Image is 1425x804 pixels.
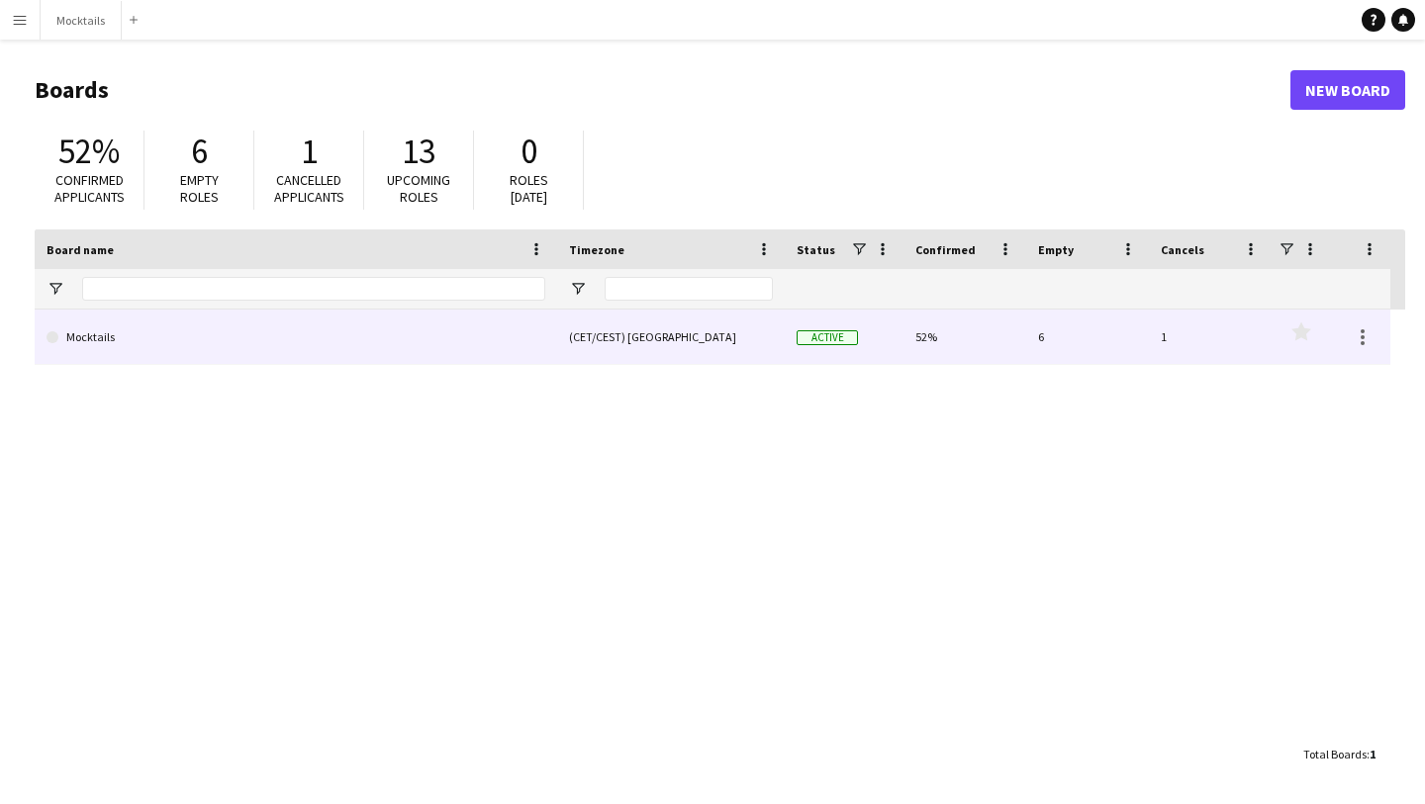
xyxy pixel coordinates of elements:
span: 52% [58,130,120,173]
a: Mocktails [47,310,545,365]
span: Active [797,330,858,345]
span: Cancelled applicants [274,171,344,206]
span: Confirmed applicants [54,171,125,206]
span: Total Boards [1303,747,1367,761]
div: 6 [1026,310,1149,364]
span: 6 [191,130,208,173]
div: 52% [903,310,1026,364]
div: 1 [1149,310,1272,364]
button: Open Filter Menu [47,280,64,298]
span: Upcoming roles [387,171,450,206]
div: : [1303,735,1376,773]
span: Confirmed [915,242,976,257]
span: Empty [1038,242,1074,257]
span: Roles [DATE] [510,171,548,206]
div: (CET/CEST) [GEOGRAPHIC_DATA] [557,310,785,364]
span: 1 [1370,747,1376,761]
button: Open Filter Menu [569,280,587,298]
a: New Board [1290,70,1405,110]
span: 13 [402,130,435,173]
span: Status [797,242,835,257]
span: Timezone [569,242,624,257]
span: Board name [47,242,114,257]
input: Timezone Filter Input [605,277,773,301]
span: 0 [521,130,537,173]
span: 1 [301,130,318,173]
span: Empty roles [180,171,219,206]
input: Board name Filter Input [82,277,545,301]
span: Cancels [1161,242,1204,257]
button: Mocktails [41,1,122,40]
h1: Boards [35,75,1290,105]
